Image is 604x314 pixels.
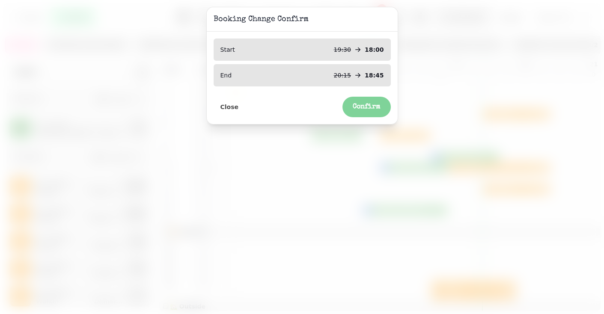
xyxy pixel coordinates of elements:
p: End [220,71,232,80]
button: Close [214,101,246,113]
span: Close [220,104,239,110]
p: 20:15 [334,71,351,80]
p: 18:45 [365,71,384,80]
button: Confirm [342,97,391,117]
h3: Booking Change Confirm [214,14,391,24]
span: Confirm [353,104,381,110]
p: 19:30 [334,45,351,54]
p: 18:00 [365,45,384,54]
p: Start [220,45,235,54]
